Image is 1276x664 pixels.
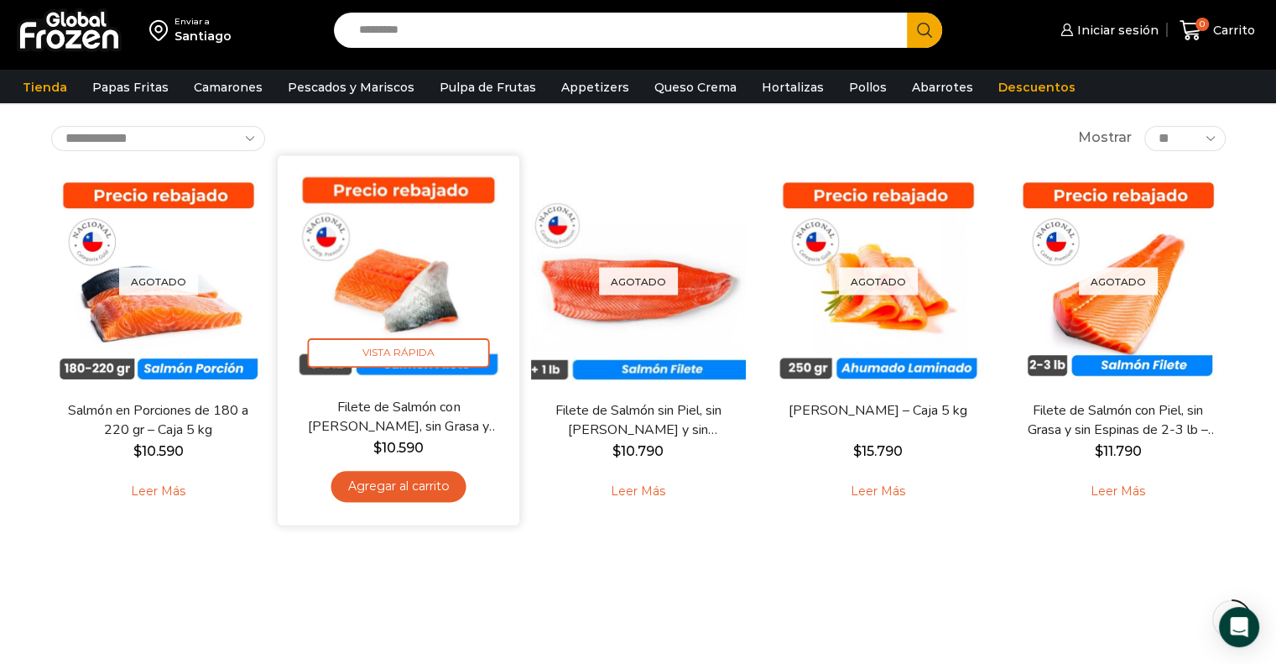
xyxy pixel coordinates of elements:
a: Pescados y Mariscos [279,71,423,103]
bdi: 10.590 [372,439,423,455]
p: Agotado [119,267,198,295]
a: Papas Fritas [84,71,177,103]
a: Leé más sobre “Salmón en Porciones de 180 a 220 gr - Caja 5 kg” [105,474,211,510]
p: Agotado [599,267,678,295]
p: Agotado [839,267,918,295]
a: Abarrotes [904,71,982,103]
bdi: 15.790 [853,443,903,459]
span: $ [1095,443,1103,459]
bdi: 10.790 [612,443,664,459]
span: $ [133,443,142,459]
a: Leé más sobre “Filete de Salmón con Piel, sin Grasa y sin Espinas de 2-3 lb - Premium - Caja 10 kg” [1065,474,1171,510]
a: Descuentos [990,71,1084,103]
a: 0 Carrito [1175,11,1259,50]
a: Appetizers [553,71,638,103]
span: Carrito [1209,22,1255,39]
button: Search button [907,13,942,48]
a: Agregar al carrito: “Filete de Salmón con Piel, sin Grasa y sin Espinas 1-2 lb – Caja 10 Kg” [331,471,466,502]
a: Queso Crema [646,71,745,103]
a: Filete de Salmón con [PERSON_NAME], sin Grasa y sin Espinas 1-2 lb – Caja 10 Kg [300,397,495,437]
bdi: 11.790 [1095,443,1142,459]
span: 0 [1195,18,1209,31]
a: Salmón en Porciones de 180 a 220 gr – Caja 5 kg [61,401,254,440]
span: Mostrar [1078,128,1132,148]
a: Pulpa de Frutas [431,71,544,103]
a: Pollos [841,71,895,103]
bdi: 10.590 [133,443,184,459]
span: $ [372,439,381,455]
a: Filete de Salmón sin Piel, sin [PERSON_NAME] y sin [PERSON_NAME] – Caja 10 Kg [541,401,734,440]
span: Vista Rápida [307,338,489,368]
a: Iniciar sesión [1056,13,1159,47]
span: Iniciar sesión [1073,22,1159,39]
div: Enviar a [174,16,232,28]
div: Open Intercom Messenger [1219,607,1259,647]
a: Leé más sobre “Filete de Salmón sin Piel, sin Grasa y sin Espinas – Caja 10 Kg” [585,474,691,510]
a: Filete de Salmón con Piel, sin Grasa y sin Espinas de 2-3 lb – Premium – Caja 10 kg [1021,401,1214,440]
img: address-field-icon.svg [149,16,174,44]
a: Camarones [185,71,271,103]
span: $ [612,443,621,459]
a: Tienda [14,71,76,103]
a: [PERSON_NAME] – Caja 5 kg [781,401,974,421]
span: $ [853,443,862,459]
a: Hortalizas [753,71,832,103]
p: Agotado [1079,267,1158,295]
div: Santiago [174,28,232,44]
a: Leé más sobre “Salmón Ahumado Laminado - Caja 5 kg” [825,474,931,510]
select: Pedido de la tienda [51,126,265,151]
